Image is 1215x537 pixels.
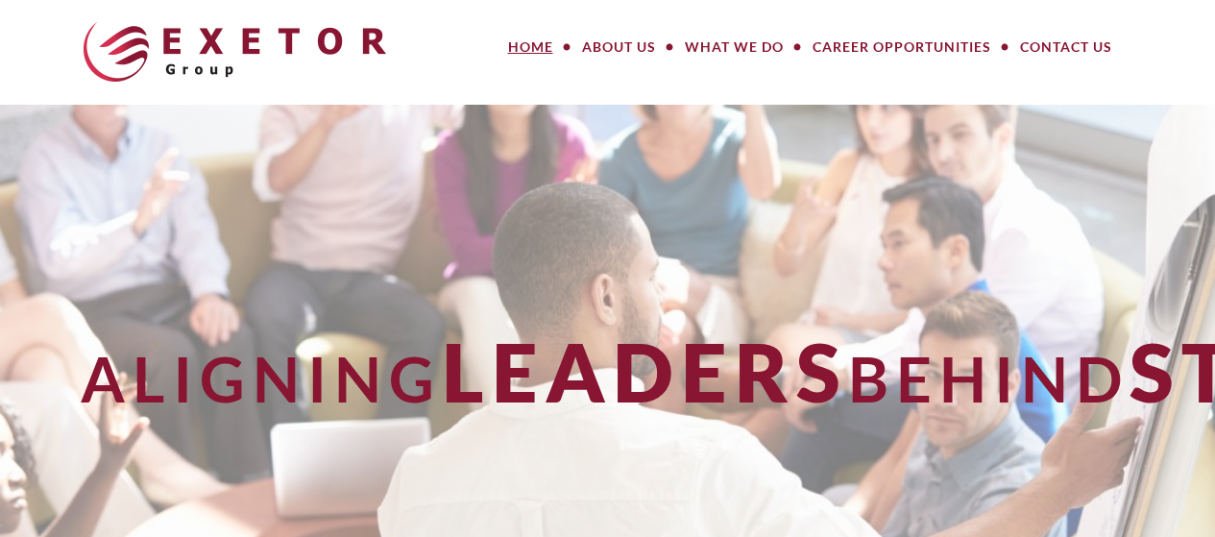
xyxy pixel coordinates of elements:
a: Home [494,28,568,66]
a: Contact Us [1006,28,1127,66]
img: The Exetor Group [84,22,386,82]
a: About Us [568,28,670,66]
a: Career Opportunities [798,28,1006,66]
span: Leaders [442,323,848,420]
a: What We Do [670,28,798,66]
